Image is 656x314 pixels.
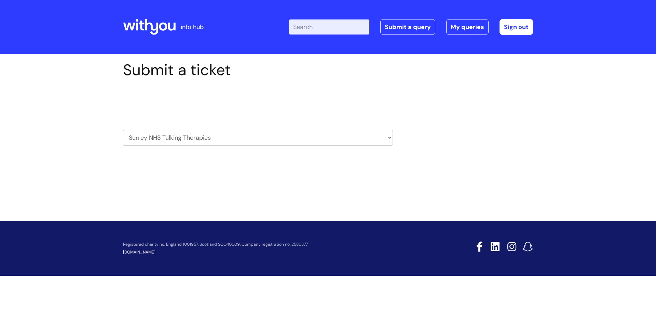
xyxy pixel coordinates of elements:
a: Submit a query [380,19,435,35]
a: My queries [446,19,489,35]
h1: Submit a ticket [123,61,393,79]
input: Search [289,19,369,35]
div: | - [289,19,533,35]
p: Registered charity no. England 1001957, Scotland SCO40009. Company registration no. 2580377 [123,242,428,247]
a: [DOMAIN_NAME] [123,249,155,255]
p: info hub [181,22,204,32]
a: Sign out [500,19,533,35]
h2: Select issue type [123,95,393,108]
